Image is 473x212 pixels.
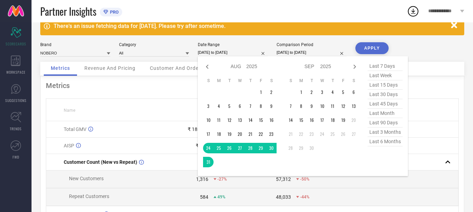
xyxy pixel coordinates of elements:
[46,81,459,90] div: Metrics
[306,115,317,125] td: Tue Sep 16 2025
[214,129,224,139] td: Mon Aug 18 2025
[64,126,86,132] span: Total GMV
[266,87,277,97] td: Sat Aug 02 2025
[235,129,245,139] td: Wed Aug 20 2025
[338,101,348,111] td: Fri Sep 12 2025
[217,195,225,199] span: 49%
[84,65,135,71] span: Revenue And Pricing
[256,143,266,153] td: Fri Aug 29 2025
[296,143,306,153] td: Mon Sep 29 2025
[368,80,403,90] span: last 15 days
[368,127,403,137] span: last 3 months
[13,154,19,160] span: FWD
[338,78,348,83] th: Friday
[276,176,291,182] div: 57,312
[317,101,327,111] td: Wed Sep 10 2025
[327,87,338,97] td: Thu Sep 04 2025
[348,129,359,139] td: Sat Sep 27 2025
[188,126,208,132] div: ₹ 18.13 L
[245,115,256,125] td: Thu Aug 14 2025
[214,101,224,111] td: Mon Aug 04 2025
[198,49,268,56] input: Select date range
[235,78,245,83] th: Wednesday
[214,115,224,125] td: Mon Aug 11 2025
[203,129,214,139] td: Sun Aug 17 2025
[407,5,419,17] div: Open download list
[198,42,268,47] div: Date Range
[306,143,317,153] td: Tue Sep 30 2025
[196,143,208,148] div: ₹ 882
[338,87,348,97] td: Fri Sep 05 2025
[40,42,110,47] div: Brand
[368,99,403,109] span: last 45 days
[245,129,256,139] td: Thu Aug 21 2025
[256,101,266,111] td: Fri Aug 08 2025
[266,143,277,153] td: Sat Aug 30 2025
[203,157,214,167] td: Sun Aug 31 2025
[368,71,403,80] span: last week
[317,129,327,139] td: Wed Sep 24 2025
[224,129,235,139] td: Tue Aug 19 2025
[350,63,359,71] div: Next month
[285,129,296,139] td: Sun Sep 21 2025
[214,143,224,153] td: Mon Aug 25 2025
[5,98,27,103] span: SUGGESTIONS
[224,78,235,83] th: Tuesday
[300,177,309,182] span: -50%
[296,101,306,111] td: Mon Sep 08 2025
[368,118,403,127] span: last 90 days
[196,176,208,182] div: 1,316
[51,65,70,71] span: Metrics
[296,115,306,125] td: Mon Sep 15 2025
[327,115,338,125] td: Thu Sep 18 2025
[277,42,347,47] div: Comparison Period
[285,115,296,125] td: Sun Sep 14 2025
[327,129,338,139] td: Thu Sep 25 2025
[256,78,266,83] th: Friday
[338,115,348,125] td: Fri Sep 19 2025
[317,87,327,97] td: Wed Sep 03 2025
[368,90,403,99] span: last 30 days
[203,101,214,111] td: Sun Aug 03 2025
[338,129,348,139] td: Fri Sep 26 2025
[224,115,235,125] td: Tue Aug 12 2025
[224,101,235,111] td: Tue Aug 05 2025
[285,143,296,153] td: Sun Sep 28 2025
[317,78,327,83] th: Wednesday
[276,194,291,200] div: 48,033
[355,42,389,54] button: APPLY
[40,4,96,19] span: Partner Insights
[217,177,227,182] span: -27%
[327,78,338,83] th: Thursday
[245,78,256,83] th: Thursday
[64,143,74,148] span: AISP
[150,65,203,71] span: Customer And Orders
[235,143,245,153] td: Wed Aug 27 2025
[10,126,22,131] span: TRENDS
[348,101,359,111] td: Sat Sep 13 2025
[235,101,245,111] td: Wed Aug 06 2025
[348,78,359,83] th: Saturday
[266,115,277,125] td: Sat Aug 16 2025
[203,115,214,125] td: Sun Aug 10 2025
[368,61,403,71] span: last 7 days
[245,101,256,111] td: Thu Aug 07 2025
[203,78,214,83] th: Sunday
[368,137,403,146] span: last 6 months
[306,87,317,97] td: Tue Sep 02 2025
[296,78,306,83] th: Monday
[214,78,224,83] th: Monday
[327,101,338,111] td: Thu Sep 11 2025
[6,41,26,46] span: SCORECARDS
[64,108,75,113] span: Name
[266,101,277,111] td: Sat Aug 09 2025
[348,87,359,97] td: Sat Sep 06 2025
[200,194,208,200] div: 584
[368,109,403,118] span: last month
[306,101,317,111] td: Tue Sep 09 2025
[277,49,347,56] input: Select comparison period
[245,143,256,153] td: Thu Aug 28 2025
[285,101,296,111] td: Sun Sep 07 2025
[256,87,266,97] td: Fri Aug 01 2025
[296,87,306,97] td: Mon Sep 01 2025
